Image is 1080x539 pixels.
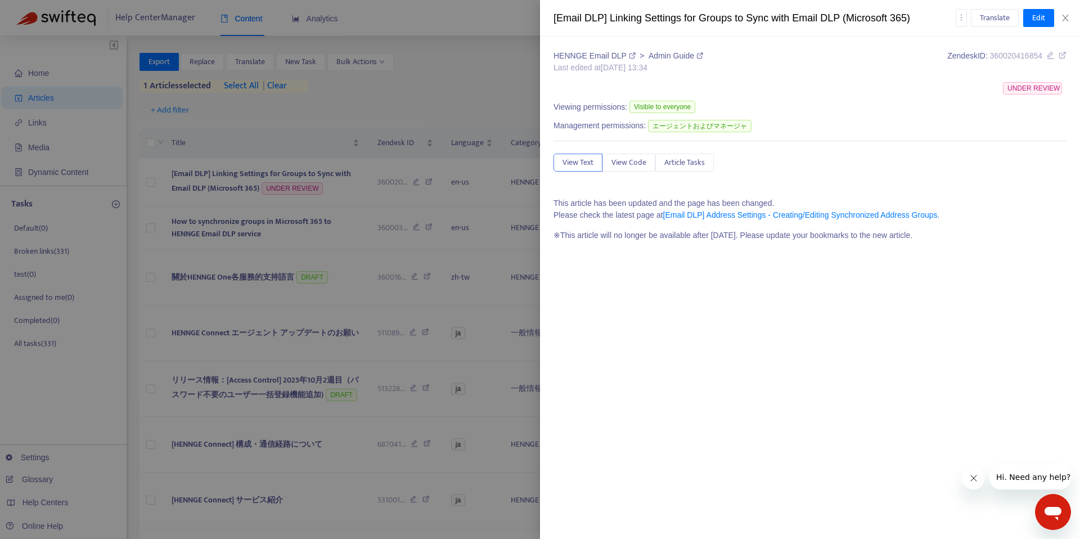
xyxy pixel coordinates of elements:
a: Admin Guide [649,51,703,60]
div: Zendesk ID: [947,50,1066,74]
button: more [956,9,967,27]
button: Article Tasks [655,154,714,172]
button: View Code [602,154,655,172]
a: HENNGE Email DLP [553,51,637,60]
span: エージェントおよびマネージャ [648,120,751,132]
span: UNDER REVIEW [1003,82,1062,95]
button: Translate [971,9,1019,27]
span: Translate [980,12,1010,24]
iframe: メッセージを閉じる [962,467,985,489]
span: View Text [562,156,593,169]
button: Close [1057,13,1073,24]
span: Viewing permissions: [553,101,627,113]
a: [Email DLP] Address Settings - Creating/Editing Synchronized Address Groups [663,210,938,219]
p: This article has been updated and the page has been changed. Please check the latest page at . [553,197,1066,221]
span: Edit [1032,12,1045,24]
span: Management permissions: [553,120,646,132]
span: Visible to everyone [629,101,695,113]
div: > [553,50,703,62]
div: [Email DLP] Linking Settings for Groups to Sync with Email DLP (Microsoft 365) [553,11,956,26]
span: View Code [611,156,646,169]
iframe: 会社からのメッセージ [989,465,1071,489]
span: Article Tasks [664,156,705,169]
p: ※This article will no longer be available after [DATE]. Please update your bookmarks to the new a... [553,230,1066,241]
iframe: メッセージングウィンドウを開くボタン [1035,494,1071,530]
span: 360020416854 [990,51,1042,60]
span: close [1061,14,1070,23]
span: more [957,14,965,21]
div: Last edited at [DATE] 13:34 [553,62,703,74]
button: View Text [553,154,602,172]
button: Edit [1023,9,1054,27]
